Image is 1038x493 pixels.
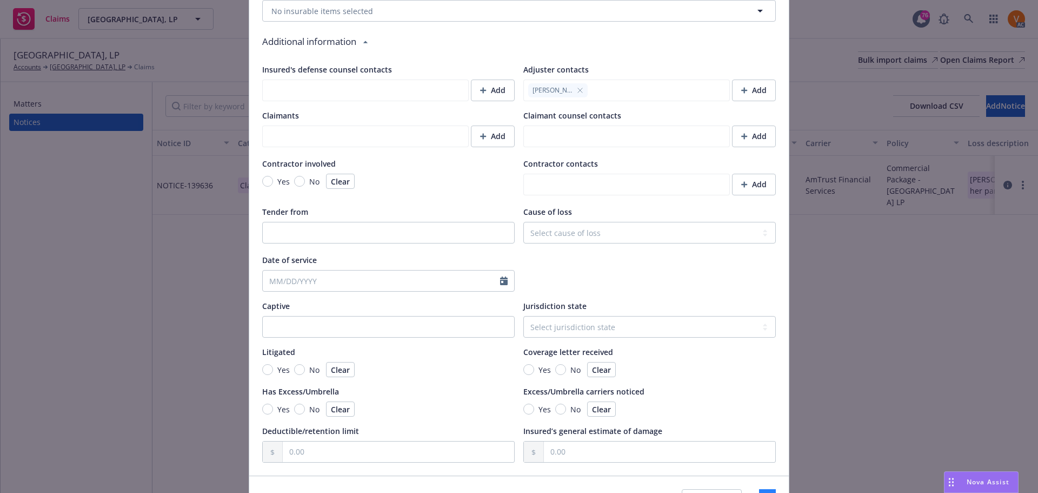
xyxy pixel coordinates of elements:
span: Nova Assist [967,477,1009,487]
button: Add [471,126,515,147]
span: Yes [277,404,290,415]
input: Yes [262,364,273,375]
button: Add [732,80,776,101]
span: No insurable items selected [271,5,373,17]
div: Add [741,80,767,101]
input: No [294,404,305,415]
button: Add [732,126,776,147]
input: No [294,176,305,187]
span: Yes [277,176,290,187]
svg: Calendar [500,277,508,285]
span: Insured’s general estimate of damage [523,426,662,436]
input: Yes [523,404,534,415]
span: No [309,404,320,415]
span: Clear [331,176,350,187]
span: Adjuster contacts [523,64,589,75]
input: 0.00 [544,442,775,462]
input: 0.00 [283,442,514,462]
div: Add [480,80,505,101]
button: Clear [326,174,355,189]
span: Excess/Umbrella carriers noticed [523,386,644,397]
span: Jurisdiction state [523,301,587,311]
span: Tender from [262,207,308,217]
span: No [570,404,581,415]
input: Yes [262,176,273,187]
button: Clear [587,402,616,417]
input: Yes [262,404,273,415]
button: Clear [587,362,616,377]
span: Yes [538,364,551,376]
span: Claimants [262,110,299,121]
span: Has Excess/Umbrella [262,386,339,397]
span: Clear [592,404,611,415]
span: Contractor involved [262,159,336,169]
span: Coverage letter received [523,347,613,357]
button: Add [732,174,776,195]
button: Add [471,80,515,101]
div: Additional information [262,26,356,57]
span: Clear [331,365,350,375]
input: MM/DD/YYYY [263,271,500,291]
span: Clear [592,365,611,375]
span: Yes [538,404,551,415]
input: No [555,364,566,375]
div: Drag to move [944,472,958,492]
span: Insured's defense counsel contacts [262,64,392,75]
input: No [555,404,566,415]
span: Litigated [262,347,295,357]
span: No [309,364,320,376]
span: Claimant counsel contacts [523,110,621,121]
div: Add [480,126,505,147]
span: No [309,176,320,187]
span: Yes [277,364,290,376]
button: Clear [326,362,355,377]
span: Deductible/retention limit [262,426,359,436]
span: Captive [262,301,290,311]
div: Additional information [262,26,776,57]
input: Yes [523,364,534,375]
button: Clear [326,402,355,417]
div: Add [741,174,767,195]
div: Add [741,126,767,147]
span: [PERSON_NAME] [533,86,573,95]
span: Date of service [262,255,317,265]
button: Nova Assist [944,471,1019,493]
span: Clear [331,404,350,415]
span: Contractor contacts [523,159,598,169]
input: No [294,364,305,375]
span: No [570,364,581,376]
span: Cause of loss [523,207,572,217]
